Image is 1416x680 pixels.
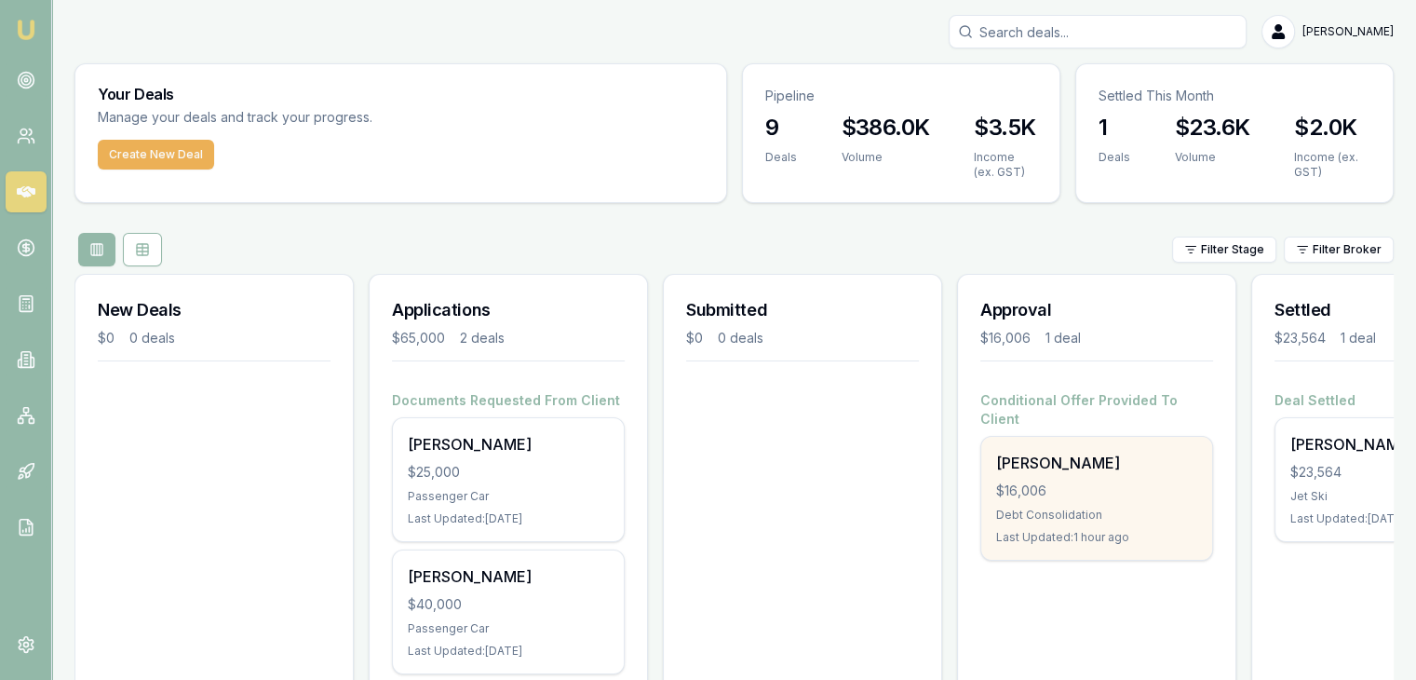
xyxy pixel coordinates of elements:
div: Volume [842,150,930,165]
div: [PERSON_NAME] [408,565,609,588]
h3: $386.0K [842,113,930,143]
div: 1 deal [1045,329,1081,347]
h4: Documents Requested From Client [392,391,625,410]
p: Settled This Month [1099,87,1370,105]
div: $40,000 [408,595,609,614]
div: Volume [1175,150,1249,165]
h3: Your Deals [98,87,704,102]
h3: 9 [765,113,797,143]
div: $0 [686,329,703,347]
div: [PERSON_NAME] [996,452,1197,474]
div: $25,000 [408,463,609,482]
span: [PERSON_NAME] [1302,24,1394,39]
div: Deals [1099,150,1130,165]
div: $0 [98,329,115,347]
h4: Conditional Offer Provided To Client [980,391,1213,428]
div: 2 deals [460,329,505,347]
div: $16,006 [980,329,1031,347]
div: Deals [765,150,797,165]
div: Passenger Car [408,621,609,636]
img: emu-icon-u.png [15,19,37,41]
h3: $2.0K [1294,113,1370,143]
div: Last Updated: 1 hour ago [996,530,1197,545]
div: $23,564 [1274,329,1326,347]
h3: $3.5K [974,113,1036,143]
h3: New Deals [98,297,330,323]
input: Search deals [949,15,1247,48]
div: Income (ex. GST) [974,150,1036,180]
div: Last Updated: [DATE] [408,644,609,659]
span: Filter Broker [1313,242,1382,257]
h3: 1 [1099,113,1130,143]
div: [PERSON_NAME] [408,433,609,456]
h3: Approval [980,297,1213,323]
div: Last Updated: [DATE] [408,511,609,526]
div: 0 deals [129,329,175,347]
button: Create New Deal [98,140,214,170]
p: Manage your deals and track your progress. [98,107,574,129]
div: Passenger Car [408,489,609,504]
div: $16,006 [996,482,1197,500]
p: Pipeline [765,87,1037,105]
div: Debt Consolidation [996,508,1197,523]
h3: Applications [392,297,625,323]
h3: $23.6K [1175,113,1249,143]
div: $65,000 [392,329,445,347]
div: Income (ex. GST) [1294,150,1370,180]
button: Filter Stage [1172,237,1276,263]
h3: Submitted [686,297,919,323]
div: 0 deals [718,329,763,347]
span: Filter Stage [1201,242,1264,257]
button: Filter Broker [1284,237,1394,263]
div: 1 deal [1341,329,1376,347]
